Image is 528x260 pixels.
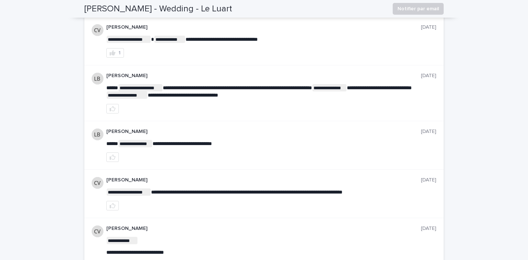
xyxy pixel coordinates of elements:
[421,177,436,183] p: [DATE]
[393,3,444,15] button: Notifier par email
[421,225,436,232] p: [DATE]
[106,225,421,232] p: [PERSON_NAME]
[421,24,436,30] p: [DATE]
[106,152,119,162] button: like this post
[106,177,421,183] p: [PERSON_NAME]
[106,48,124,58] button: 1
[106,73,421,79] p: [PERSON_NAME]
[421,129,436,135] p: [DATE]
[106,104,119,113] button: like this post
[106,201,119,210] button: like this post
[421,73,436,79] p: [DATE]
[397,5,439,12] span: Notifier par email
[118,50,121,55] div: 1
[106,129,421,135] p: [PERSON_NAME]
[84,4,232,14] h2: [PERSON_NAME] - Wedding - Le Luart
[106,24,421,30] p: [PERSON_NAME]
